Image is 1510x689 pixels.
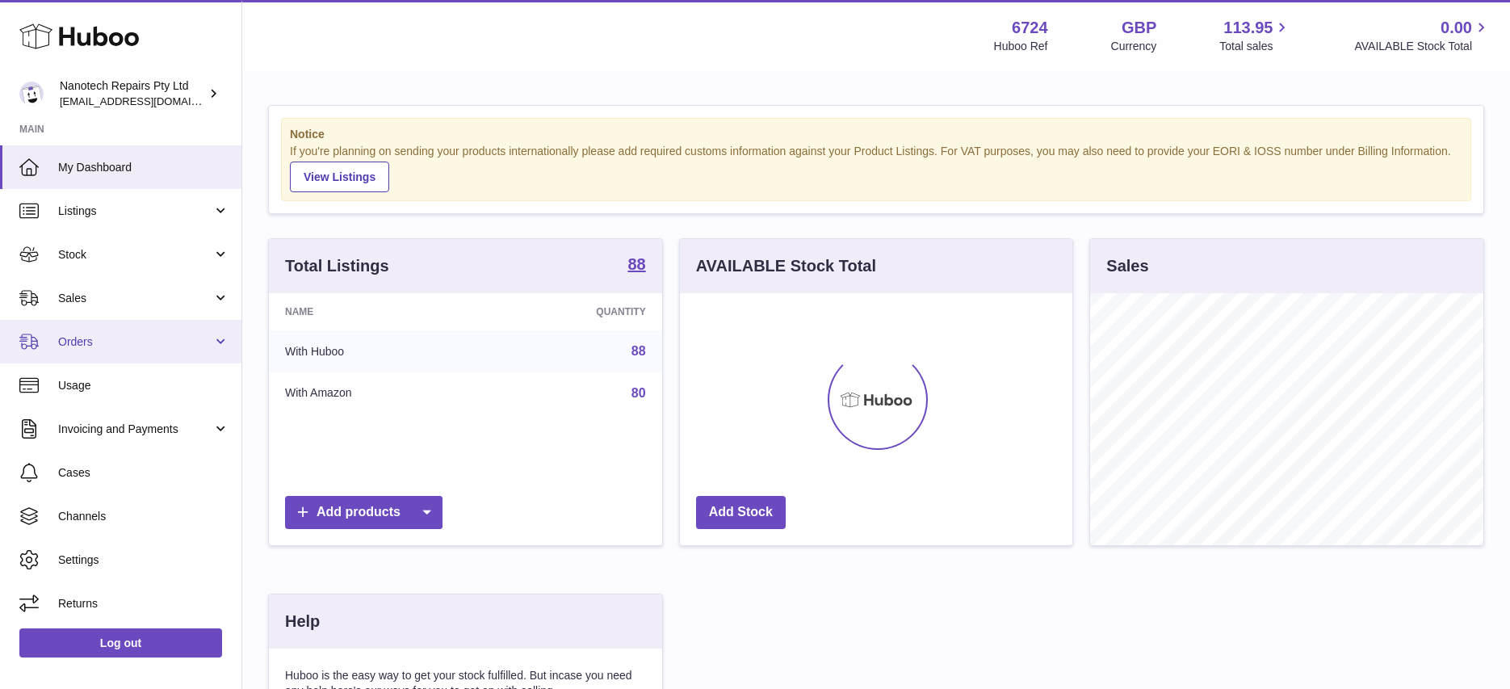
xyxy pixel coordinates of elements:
a: 113.95 Total sales [1219,17,1291,54]
h3: Total Listings [285,255,389,277]
th: Name [269,293,484,330]
img: info@nanotechrepairs.com [19,82,44,106]
span: Usage [58,378,229,393]
span: Stock [58,247,212,263]
div: Huboo Ref [994,39,1048,54]
span: Listings [58,204,212,219]
span: Cases [58,465,229,481]
a: Add Stock [696,496,786,529]
td: With Huboo [269,330,484,372]
span: 113.95 [1223,17,1273,39]
span: My Dashboard [58,160,229,175]
span: Orders [58,334,212,350]
a: 88 [627,256,645,275]
td: With Amazon [269,372,484,414]
strong: 6724 [1012,17,1048,39]
th: Quantity [484,293,661,330]
span: Invoicing and Payments [58,422,212,437]
a: 80 [631,386,646,400]
h3: AVAILABLE Stock Total [696,255,876,277]
a: Log out [19,628,222,657]
span: Channels [58,509,229,524]
div: Nanotech Repairs Pty Ltd [60,78,205,109]
h3: Sales [1106,255,1148,277]
span: AVAILABLE Stock Total [1354,39,1491,54]
div: If you're planning on sending your products internationally please add required customs informati... [290,144,1462,192]
a: View Listings [290,162,389,192]
strong: 88 [627,256,645,272]
strong: Notice [290,127,1462,142]
span: Total sales [1219,39,1291,54]
a: 88 [631,344,646,358]
span: [EMAIL_ADDRESS][DOMAIN_NAME] [60,95,237,107]
span: Sales [58,291,212,306]
a: Add products [285,496,443,529]
span: Settings [58,552,229,568]
a: 0.00 AVAILABLE Stock Total [1354,17,1491,54]
div: Currency [1111,39,1157,54]
span: 0.00 [1441,17,1472,39]
strong: GBP [1122,17,1156,39]
span: Returns [58,596,229,611]
h3: Help [285,611,320,632]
